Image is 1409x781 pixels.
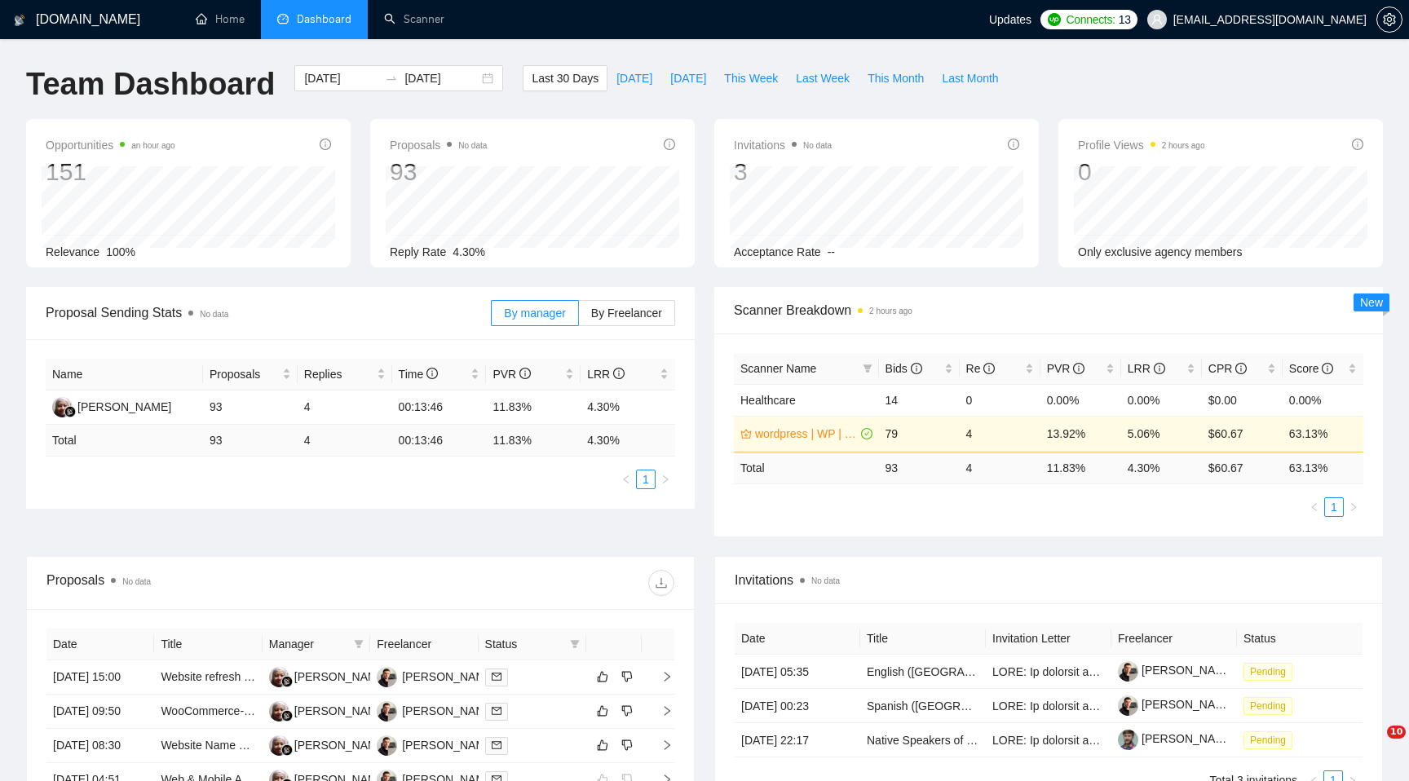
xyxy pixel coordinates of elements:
span: left [1310,502,1319,512]
td: 93 [879,452,960,483]
span: filter [863,364,872,373]
span: Pending [1243,697,1292,715]
span: filter [351,632,367,656]
td: Website refresh and update [154,660,262,695]
span: right [660,474,670,484]
td: [DATE] 00:23 [735,689,860,723]
a: Website refresh and update [161,670,301,683]
li: 1 [636,470,656,489]
span: Invitations [734,135,832,155]
a: Healthcare [740,394,796,407]
div: 93 [390,157,487,188]
span: 10 [1387,726,1406,739]
a: [PERSON_NAME] [1118,698,1235,711]
span: Invitations [735,570,1363,590]
td: [DATE] 05:35 [735,655,860,689]
span: info-circle [1073,363,1084,374]
span: right [648,705,673,717]
span: Manager [269,635,347,653]
h1: Team Dashboard [26,65,275,104]
span: Bids [886,362,922,375]
td: 4 [960,416,1040,452]
li: Next Page [1344,497,1363,517]
button: like [593,701,612,721]
th: Manager [263,629,370,660]
th: Title [154,629,262,660]
span: user [1151,14,1163,25]
a: NM[PERSON_NAME] [269,669,388,682]
td: English (UK) Voice Actors Needed for Fictional Character Recording [860,655,986,689]
td: [DATE] 15:00 [46,660,154,695]
span: right [1349,502,1358,512]
span: [DATE] [616,69,652,87]
td: 4 [960,452,1040,483]
td: Total [734,452,879,483]
button: [DATE] [661,65,715,91]
a: 1 [1325,498,1343,516]
span: Score [1289,362,1333,375]
time: 2 hours ago [1162,141,1205,150]
span: PVR [492,368,531,381]
span: [DATE] [670,69,706,87]
span: swap-right [385,72,398,85]
span: dashboard [277,13,289,24]
button: This Week [715,65,787,91]
span: Reply Rate [390,245,446,258]
td: 11.83% [486,390,581,425]
span: info-circle [519,368,531,379]
td: 00:13:46 [392,425,487,457]
a: wordpress | WP | "Wocommerce" [755,425,858,443]
img: NM [52,397,73,417]
button: right [1344,497,1363,517]
span: dislike [621,739,633,752]
span: info-circle [320,139,331,150]
td: Native Speakers of Russian – Talent Bench for Future Managed Services Recording Projects [860,723,986,757]
span: Last 30 Days [532,69,598,87]
span: crown [740,428,752,439]
td: 0.00% [1121,384,1202,416]
span: setting [1377,13,1402,26]
td: 0 [960,384,1040,416]
span: dislike [621,670,633,683]
a: [PERSON_NAME] [1118,664,1235,677]
span: info-circle [983,363,995,374]
span: Replies [304,365,373,383]
td: WooCommerce-Stripe-Synder-Xero Integration Expert Needed [154,695,262,729]
button: dislike [617,667,637,686]
th: Freelancer [370,629,478,660]
a: OS[PERSON_NAME] [377,738,496,751]
img: gigradar-bm.png [64,406,76,417]
time: an hour ago [131,141,174,150]
iframe: Intercom live chat [1354,726,1393,765]
a: Website Name Change and Content Update on WordPress [161,739,459,752]
td: Total [46,425,203,457]
span: like [597,704,608,717]
span: info-circle [1322,363,1333,374]
a: Pending [1243,699,1299,712]
span: Scanner Breakdown [734,300,1363,320]
span: Proposals [390,135,487,155]
button: Last Week [787,65,859,91]
img: c12uAqexVi7--WoohAs3kjgXwElg8hNsoE55R3aH5UYBkN1wR5PHdtzSB2vsG6HsyR [1118,730,1138,750]
span: Relevance [46,245,99,258]
span: Pending [1243,731,1292,749]
span: No data [458,141,487,150]
img: NM [269,701,289,721]
span: No data [803,141,832,150]
span: download [649,576,674,589]
span: right [648,739,673,751]
img: gigradar-bm.png [281,744,293,756]
img: OS [377,701,397,721]
span: Profile Views [1078,135,1205,155]
a: Spanish ([GEOGRAPHIC_DATA]) Voice Actors Needed for Fictional Character Recording [867,699,1318,713]
li: Previous Page [1305,497,1324,517]
button: dislike [617,701,637,721]
span: Only exclusive agency members [1078,245,1243,258]
span: Dashboard [297,12,351,26]
div: 0 [1078,157,1205,188]
span: info-circle [1154,363,1165,374]
a: English ([GEOGRAPHIC_DATA]) Voice Actors Needed for Fictional Character Recording [867,665,1314,678]
span: info-circle [911,363,922,374]
a: OS[PERSON_NAME] [377,669,496,682]
span: like [597,670,608,683]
